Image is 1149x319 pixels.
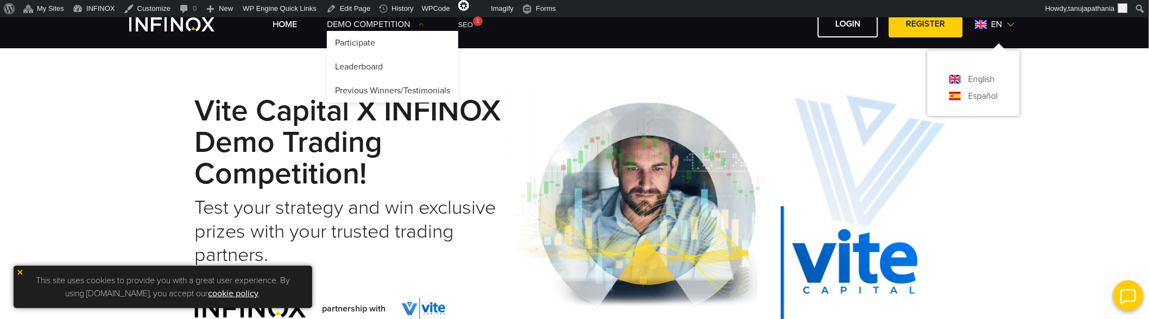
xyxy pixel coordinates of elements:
img: open convrs live chat [1113,280,1144,311]
a: cookie policy [209,288,259,299]
strong: Vite Capital x INFINOX Demo Trading Competition! [194,93,501,192]
span: en [987,18,1007,31]
img: yellow close icon [16,269,24,276]
a: Previous Winners/Testimonials [327,79,458,103]
span: SEO [458,21,473,29]
p: This site uses cookies to provide you with a great user experience. By using [DOMAIN_NAME], you a... [19,271,307,303]
div: 1 [473,16,483,26]
a: REGISTER [889,11,963,37]
a: Home [273,18,297,31]
h2: Test your strategy and win exclusive prizes with your trusted trading partners. [194,196,507,267]
a: Language [969,73,995,86]
a: LOGIN [818,11,878,37]
img: Dropdown [419,22,424,27]
a: Demo Competition [327,18,424,31]
span: tanujapathania [1069,4,1115,12]
a: Participate [327,31,458,55]
a: Leaderboard [327,55,458,79]
a: Language [969,90,998,103]
span: partnership with [322,302,386,315]
a: INFINOX Vite [129,17,240,31]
